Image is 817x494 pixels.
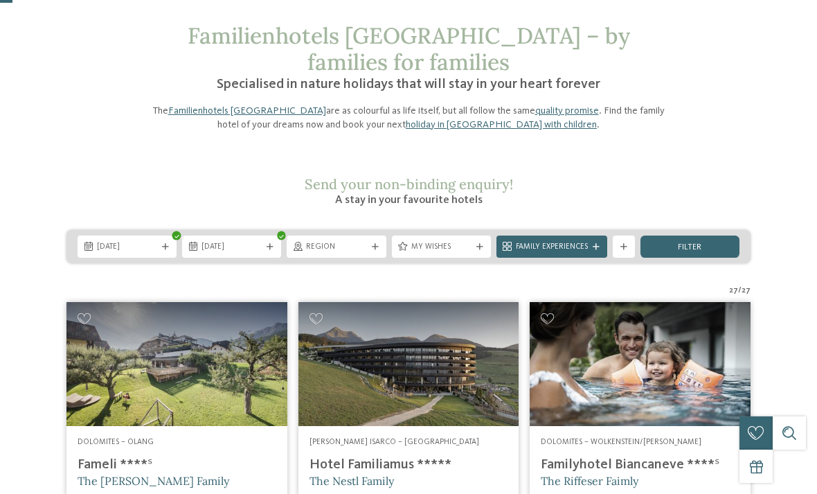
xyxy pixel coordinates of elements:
span: The Nestl Family [309,474,394,488]
span: / [738,285,742,297]
img: Looking for family hotels? Find the best ones here! [298,302,519,426]
span: 27 [729,285,738,297]
a: holiday in [GEOGRAPHIC_DATA] with children [406,120,597,130]
a: Familienhotels [GEOGRAPHIC_DATA] [168,106,326,116]
span: Family Experiences [516,242,588,253]
span: Dolomites – Wolkenstein/[PERSON_NAME] [541,438,701,446]
img: Looking for family hotels? Find the best ones here! [66,302,287,426]
span: Specialised in nature holidays that will stay in your heart forever [217,78,600,91]
span: Familienhotels [GEOGRAPHIC_DATA] – by families for families [188,21,630,76]
span: [DATE] [97,242,157,253]
img: Looking for family hotels? Find the best ones here! [530,302,751,426]
span: [DATE] [201,242,262,253]
h4: Familyhotel Biancaneve ****ˢ [541,457,739,473]
span: 27 [742,285,751,297]
span: Dolomites – Olang [78,438,154,446]
span: filter [678,243,701,252]
a: quality promise [535,106,599,116]
span: Region [306,242,366,253]
span: My wishes [411,242,472,253]
span: The [PERSON_NAME] Family [78,474,229,488]
span: Send your non-binding enquiry! [305,175,513,193]
span: A stay in your favourite hotels [335,195,483,206]
span: [PERSON_NAME] Isarco – [GEOGRAPHIC_DATA] [309,438,479,446]
span: The Riffeser Faimly [541,474,638,488]
p: The are as colourful as life itself, but all follow the same . Find the family hotel of your drea... [145,104,672,132]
